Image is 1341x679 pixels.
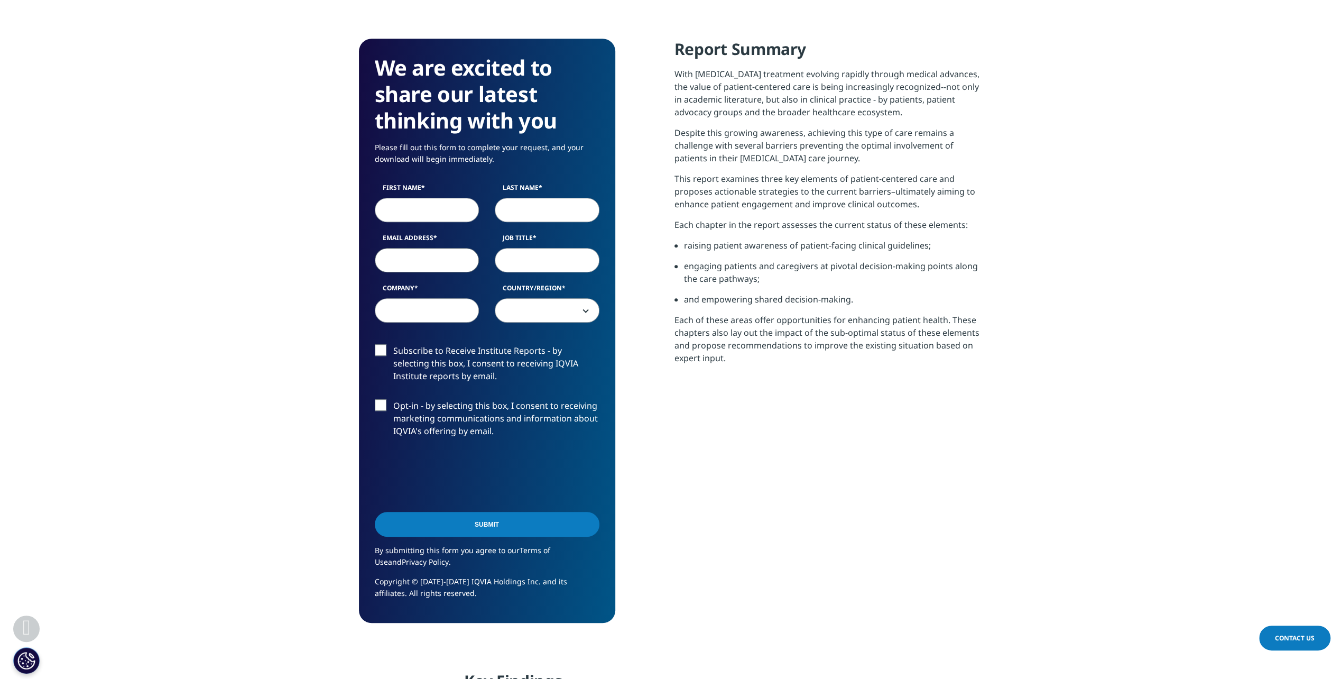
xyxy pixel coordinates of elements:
label: Subscribe to Receive Institute Reports - by selecting this box, I consent to receiving IQVIA Inst... [375,344,599,388]
span: Contact Us [1275,634,1315,643]
p: Please fill out this form to complete your request, and your download will begin immediately. [375,142,599,173]
p: Each chapter in the report assesses the current status of these elements: [674,218,983,239]
label: Last Name [495,183,599,198]
li: raising patient awareness of patient-facing clinical guidelines; [684,239,983,260]
label: First Name [375,183,479,198]
p: By submitting this form you agree to our and . [375,545,599,576]
label: Email Address [375,233,479,248]
h3: We are excited to share our latest thinking with you [375,54,599,134]
a: Contact Us [1259,626,1330,650]
label: Opt-in - by selecting this box, I consent to receiving marketing communications and information a... [375,399,599,443]
p: With [MEDICAL_DATA] treatment evolving rapidly through medical advances, the value of patient-cen... [674,68,983,126]
li: engaging patients and caregivers at pivotal decision-making points along the care pathways; [684,260,983,293]
input: Submit [375,512,599,537]
p: Copyright © [DATE]-[DATE] IQVIA Holdings Inc. and its affiliates. All rights reserved. [375,576,599,607]
label: Country/Region [495,283,599,298]
p: Despite this growing awareness, achieving this type of care remains a challenge with several barr... [674,126,983,172]
p: This report examines three key elements of patient-centered care and proposes actionable strategi... [674,172,983,218]
label: Job Title [495,233,599,248]
a: Privacy Policy [402,557,449,567]
button: Ρυθμίσεις για τα cookies [13,647,40,674]
li: and empowering shared decision-making. [684,293,983,314]
p: Each of these areas offer opportunities for enhancing patient health. These chapters also lay out... [674,314,983,372]
iframe: reCAPTCHA [375,454,535,496]
label: Company [375,283,479,298]
h4: Report Summary [674,39,983,68]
